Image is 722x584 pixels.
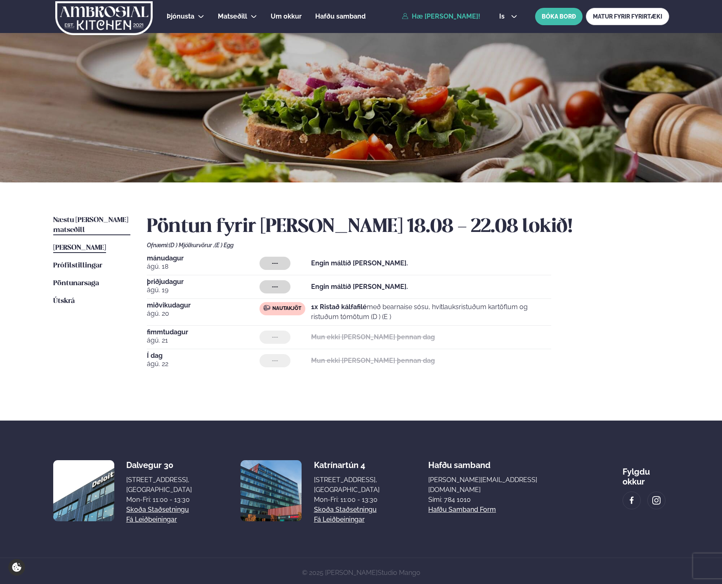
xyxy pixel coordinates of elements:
[53,296,75,306] a: Útskrá
[53,280,99,287] span: Pöntunarsaga
[53,261,102,271] a: Prófílstillingar
[169,242,215,248] span: (D ) Mjólkurvörur ,
[126,505,189,515] a: Skoða staðsetningu
[53,244,106,251] span: [PERSON_NAME]
[126,460,192,470] div: Dalvegur 30
[314,475,380,495] div: [STREET_ADDRESS], [GEOGRAPHIC_DATA]
[652,496,661,505] img: image alt
[314,515,365,525] a: Fá leiðbeiningar
[147,329,260,336] span: fimmtudagur
[53,243,106,253] a: [PERSON_NAME]
[314,495,380,505] div: Mon-Fri: 11:00 - 13:30
[302,569,420,577] span: © 2025 [PERSON_NAME]
[147,309,260,319] span: ágú. 20
[147,255,260,262] span: mánudagur
[428,505,496,515] a: Hafðu samband form
[378,569,420,577] a: Studio Mango
[218,12,247,20] span: Matseðill
[147,215,669,239] h2: Pöntun fyrir [PERSON_NAME] 18.08 - 22.08 lokið!
[272,357,278,364] span: ---
[311,302,551,322] p: með bearnaise sósu, hvítlauksristuðum kartöflum og ristuðum tómötum (D ) (E )
[147,242,669,248] div: Ofnæmi:
[167,12,194,20] span: Þjónusta
[53,298,75,305] span: Útskrá
[623,492,640,509] a: image alt
[314,460,380,470] div: Katrínartún 4
[147,285,260,295] span: ágú. 19
[402,13,480,20] a: Hæ [PERSON_NAME]!
[623,460,669,487] div: Fylgdu okkur
[499,13,507,20] span: is
[428,495,573,505] p: Sími: 784 1010
[586,8,669,25] a: MATUR FYRIR FYRIRTÆKI
[126,515,177,525] a: Fá leiðbeiningar
[535,8,583,25] button: BÓKA BORÐ
[264,305,270,311] img: beef.svg
[8,559,25,576] a: Cookie settings
[428,475,573,495] a: [PERSON_NAME][EMAIL_ADDRESS][DOMAIN_NAME]
[311,283,408,291] strong: Engin máltíð [PERSON_NAME].
[315,12,366,21] a: Hafðu samband
[53,215,130,235] a: Næstu [PERSON_NAME] matseðill
[53,460,114,521] img: image alt
[271,12,302,20] span: Um okkur
[147,302,260,309] span: miðvikudagur
[627,496,636,505] img: image alt
[147,359,260,369] span: ágú. 22
[315,12,366,20] span: Hafðu samband
[272,305,301,312] span: Nautakjöt
[167,12,194,21] a: Þjónusta
[311,303,367,311] strong: 1x Ristað kálfafilé
[648,492,665,509] a: image alt
[53,279,99,288] a: Pöntunarsaga
[272,334,278,340] span: ---
[311,259,408,267] strong: Engin máltíð [PERSON_NAME].
[126,495,192,505] div: Mon-Fri: 11:00 - 13:30
[271,12,302,21] a: Um okkur
[241,460,302,521] img: image alt
[428,454,491,470] span: Hafðu samband
[272,284,278,290] span: ---
[147,279,260,285] span: þriðjudagur
[314,505,377,515] a: Skoða staðsetningu
[147,336,260,345] span: ágú. 21
[53,262,102,269] span: Prófílstillingar
[493,13,524,20] button: is
[55,1,153,35] img: logo
[147,352,260,359] span: Í dag
[311,333,435,341] strong: Mun ekki [PERSON_NAME] þennan dag
[311,357,435,364] strong: Mun ekki [PERSON_NAME] þennan dag
[147,262,260,272] span: ágú. 18
[272,260,278,267] span: ---
[126,475,192,495] div: [STREET_ADDRESS], [GEOGRAPHIC_DATA]
[215,242,234,248] span: (E ) Egg
[53,217,128,234] span: Næstu [PERSON_NAME] matseðill
[218,12,247,21] a: Matseðill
